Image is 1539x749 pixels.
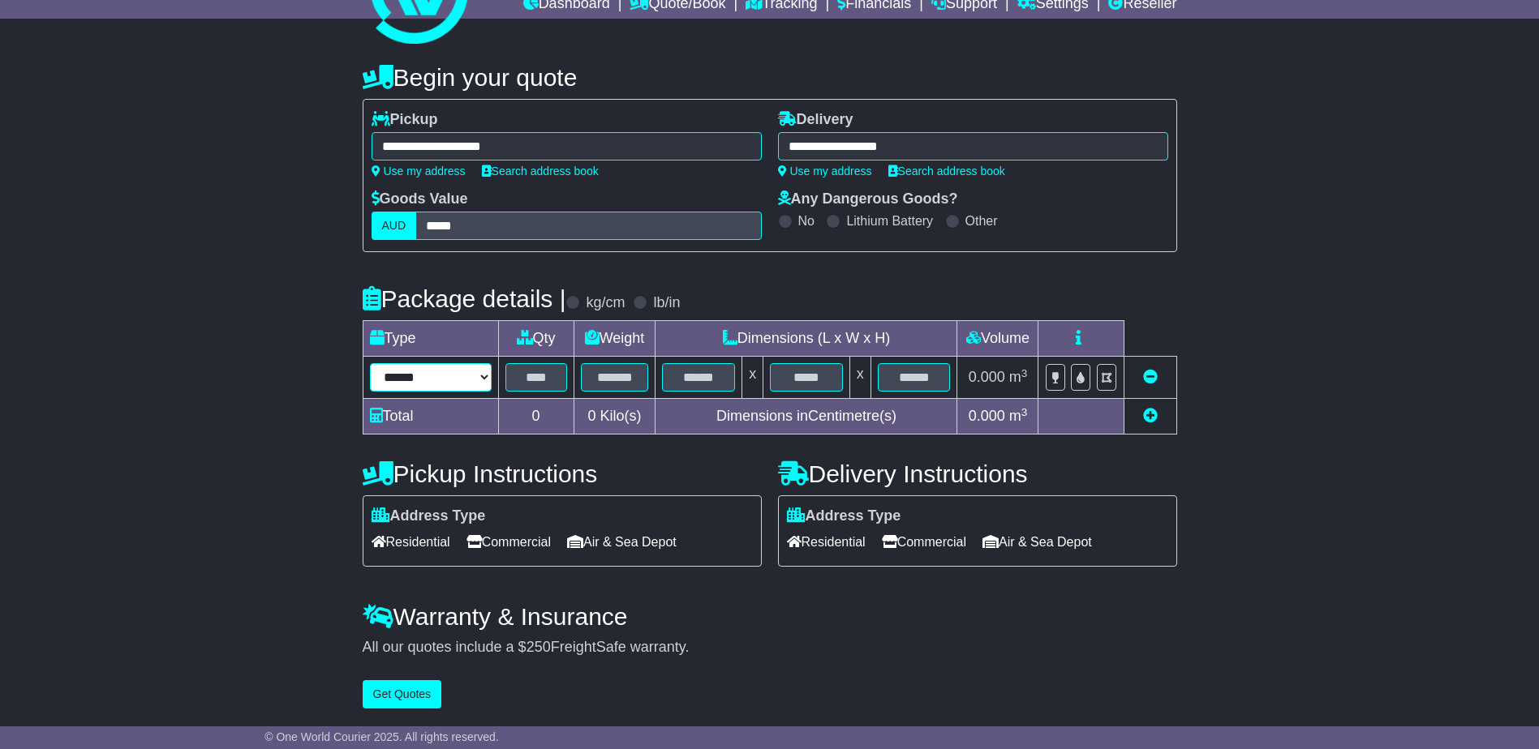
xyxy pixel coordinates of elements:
td: Volume [957,321,1038,357]
span: Commercial [466,529,551,554]
a: Add new item [1143,408,1158,424]
span: m [1009,369,1028,385]
label: Lithium Battery [846,213,933,229]
td: Kilo(s) [574,399,656,434]
a: Use my address [372,165,466,178]
label: Goods Value [372,190,468,208]
span: 0 [587,408,595,424]
span: Air & Sea Depot [982,529,1092,554]
sup: 3 [1021,367,1028,379]
label: Address Type [787,507,901,525]
span: 250 [527,639,551,655]
label: No [798,213,815,229]
h4: Pickup Instructions [363,460,762,487]
span: 0.000 [969,369,1005,385]
button: Get Quotes [363,680,442,708]
span: Commercial [882,529,966,554]
td: Dimensions in Centimetre(s) [656,399,957,434]
span: Air & Sea Depot [567,529,677,554]
h4: Delivery Instructions [778,460,1177,487]
td: Total [363,399,498,434]
label: lb/in [653,294,680,312]
a: Remove this item [1143,369,1158,385]
label: Pickup [372,111,438,129]
span: 0.000 [969,408,1005,424]
div: All our quotes include a $ FreightSafe warranty. [363,639,1177,657]
label: Delivery [778,111,853,129]
a: Search address book [888,165,1005,178]
label: Address Type [372,507,486,525]
a: Search address book [482,165,599,178]
td: 0 [498,399,574,434]
td: x [742,357,763,399]
label: kg/cm [586,294,625,312]
td: Qty [498,321,574,357]
label: Other [965,213,998,229]
label: AUD [372,212,417,240]
sup: 3 [1021,406,1028,418]
td: x [849,357,871,399]
span: Residential [787,529,866,554]
td: Dimensions (L x W x H) [656,321,957,357]
h4: Warranty & Insurance [363,603,1177,630]
td: Weight [574,321,656,357]
span: © One World Courier 2025. All rights reserved. [264,730,499,743]
a: Use my address [778,165,872,178]
h4: Begin your quote [363,64,1177,91]
label: Any Dangerous Goods? [778,190,958,208]
h4: Package details | [363,285,566,312]
span: m [1009,408,1028,424]
span: Residential [372,529,450,554]
td: Type [363,321,498,357]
